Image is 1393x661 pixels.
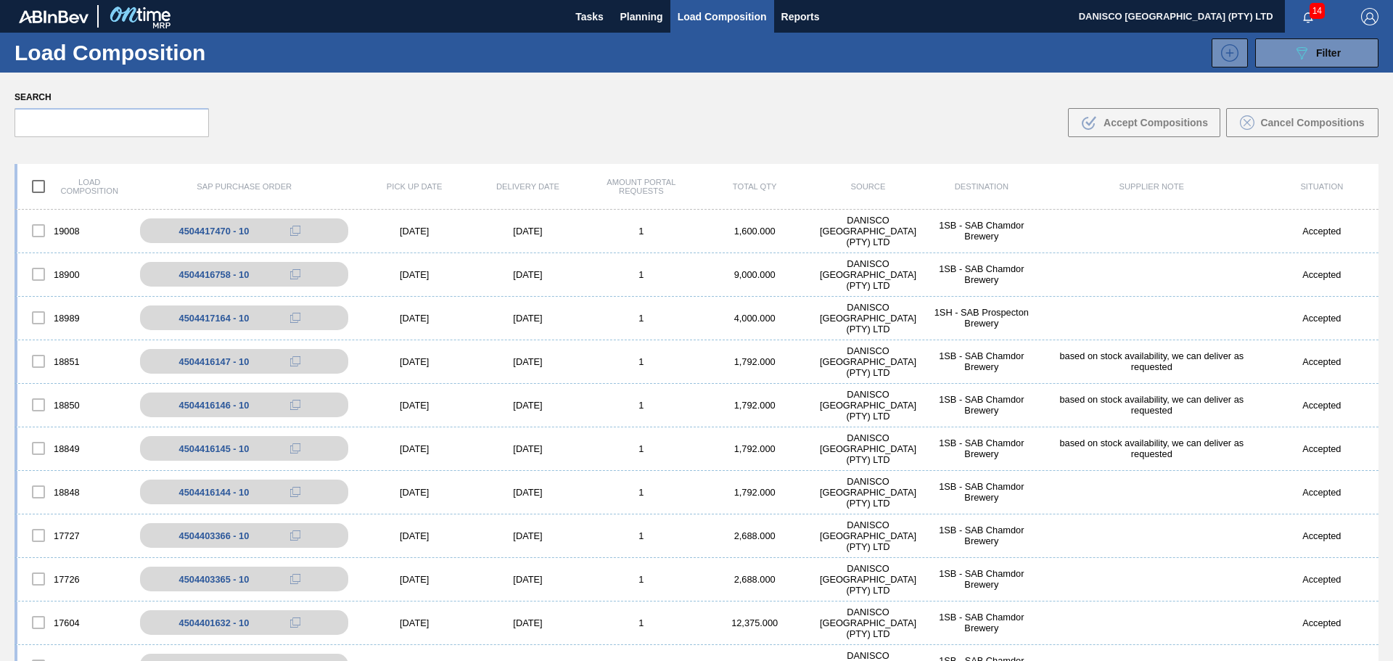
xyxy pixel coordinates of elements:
[781,8,820,25] span: Reports
[17,171,131,202] div: Load composition
[471,487,584,498] div: [DATE]
[585,487,698,498] div: 1
[1265,617,1378,628] div: Accepted
[1038,438,1265,459] div: based on stock availability, we can deliver as requested
[925,182,1038,191] div: Destination
[281,614,310,631] div: Copy
[1204,38,1248,67] div: New Load Composition
[281,483,310,501] div: Copy
[811,476,924,509] div: DANISCO SOUTH AFRICA (PTY) LTD
[17,433,131,464] div: 18849
[1265,356,1378,367] div: Accepted
[281,353,310,370] div: Copy
[471,313,584,324] div: [DATE]
[925,307,1038,329] div: 1SH - SAB Prospecton Brewery
[811,389,924,422] div: DANISCO SOUTH AFRICA (PTY) LTD
[358,269,471,280] div: [DATE]
[19,10,89,23] img: TNhmsLtSVTkK8tSr43FrP2fwEKptu5GPRR3wAAAABJRU5ErkJggg==
[811,520,924,552] div: DANISCO SOUTH AFRICA (PTY) LTD
[698,400,811,411] div: 1,792.000
[17,215,131,246] div: 19008
[1265,530,1378,541] div: Accepted
[811,258,924,291] div: DANISCO SOUTH AFRICA (PTY) LTD
[358,574,471,585] div: [DATE]
[179,487,250,498] div: 4504416144 - 10
[585,269,698,280] div: 1
[471,617,584,628] div: [DATE]
[1265,400,1378,411] div: Accepted
[925,481,1038,503] div: 1SB - SAB Chamdor Brewery
[925,220,1038,242] div: 1SB - SAB Chamdor Brewery
[1038,182,1265,191] div: Supplier Note
[698,226,811,237] div: 1,600.000
[698,313,811,324] div: 4,000.000
[17,520,131,551] div: 17727
[925,394,1038,416] div: 1SB - SAB Chamdor Brewery
[358,443,471,454] div: [DATE]
[1361,8,1378,25] img: Logout
[925,438,1038,459] div: 1SB - SAB Chamdor Brewery
[358,530,471,541] div: [DATE]
[1038,350,1265,372] div: based on stock availability, we can deliver as requested
[925,350,1038,372] div: 1SB - SAB Chamdor Brewery
[811,215,924,247] div: DANISCO SOUTH AFRICA (PTY) LTD
[1038,394,1265,416] div: based on stock availability, we can deliver as requested
[358,400,471,411] div: [DATE]
[358,487,471,498] div: [DATE]
[1226,108,1378,137] button: Cancel Compositions
[698,269,811,280] div: 9,000.000
[1068,108,1220,137] button: Accept Compositions
[811,302,924,334] div: DANISCO SOUTH AFRICA (PTY) LTD
[585,617,698,628] div: 1
[1316,47,1341,59] span: Filter
[811,182,924,191] div: Source
[179,269,250,280] div: 4504416758 - 10
[358,617,471,628] div: [DATE]
[1104,117,1208,128] span: Accept Compositions
[471,574,584,585] div: [DATE]
[471,530,584,541] div: [DATE]
[281,570,310,588] div: Copy
[1255,38,1378,67] button: Filter
[925,568,1038,590] div: 1SB - SAB Chamdor Brewery
[1265,269,1378,280] div: Accepted
[698,617,811,628] div: 12,375.000
[1260,117,1364,128] span: Cancel Compositions
[17,564,131,594] div: 17726
[179,617,250,628] div: 4504401632 - 10
[17,477,131,507] div: 18848
[585,400,698,411] div: 1
[15,44,254,61] h1: Load Composition
[281,396,310,414] div: Copy
[179,226,250,237] div: 4504417470 - 10
[811,563,924,596] div: DANISCO SOUTH AFRICA (PTY) LTD
[585,530,698,541] div: 1
[811,607,924,639] div: DANISCO SOUTH AFRICA (PTY) LTD
[1285,7,1331,27] button: Notifications
[1265,182,1378,191] div: Situation
[281,222,310,239] div: Copy
[811,345,924,378] div: DANISCO SOUTH AFRICA (PTY) LTD
[179,400,250,411] div: 4504416146 - 10
[179,313,250,324] div: 4504417164 - 10
[471,400,584,411] div: [DATE]
[471,269,584,280] div: [DATE]
[358,356,471,367] div: [DATE]
[1265,487,1378,498] div: Accepted
[17,390,131,420] div: 18850
[471,182,584,191] div: Delivery Date
[358,226,471,237] div: [DATE]
[281,266,310,283] div: Copy
[574,8,606,25] span: Tasks
[358,182,471,191] div: Pick up Date
[585,226,698,237] div: 1
[471,226,584,237] div: [DATE]
[471,356,584,367] div: [DATE]
[585,574,698,585] div: 1
[925,525,1038,546] div: 1SB - SAB Chamdor Brewery
[1310,3,1325,19] span: 14
[281,440,310,457] div: Copy
[811,432,924,465] div: DANISCO SOUTH AFRICA (PTY) LTD
[179,356,250,367] div: 4504416147 - 10
[1265,313,1378,324] div: Accepted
